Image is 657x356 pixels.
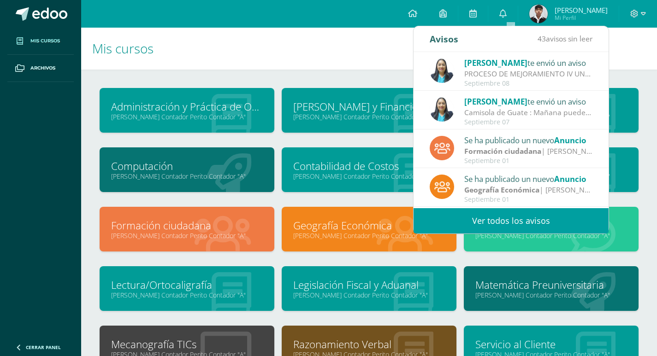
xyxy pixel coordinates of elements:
a: Administración y Práctica de Oficina [111,99,263,114]
span: Anuncio [554,135,586,146]
div: Se ha publicado un nuevo [464,173,592,185]
div: Septiembre 07 [464,118,592,126]
a: [PERSON_NAME] Contador Perito Contador "A" [293,112,445,121]
a: [PERSON_NAME] Contador Perito Contador "A" [475,291,627,299]
div: Septiembre 08 [464,80,592,88]
a: Computación [111,159,263,173]
div: Septiembre 01 [464,157,592,165]
a: [PERSON_NAME] y Financiero [293,99,445,114]
div: Se ha publicado un nuevo [464,134,592,146]
span: [PERSON_NAME] [555,6,608,15]
a: Legislación Fiscal y Aduanal [293,278,445,292]
span: [PERSON_NAME] [464,58,527,68]
strong: Formación ciudadana [464,146,541,156]
div: | [PERSON_NAME] [464,146,592,157]
a: Ver todos los avisos [414,208,609,233]
span: Mis cursos [92,40,154,57]
img: 49168807a2b8cca0ef2119beca2bd5ad.png [430,97,454,122]
span: Cerrar panel [26,344,61,350]
a: Matemática Preuniversitaria [475,278,627,292]
a: Mecanografía TICs [111,337,263,351]
span: 43 [538,34,546,44]
a: [PERSON_NAME] Contador Perito Contador "A" [111,291,263,299]
div: Avisos [430,26,458,52]
div: Camisola de Guate : Mañana pueden llegar con la playera de la selección siempre aportando su cola... [464,107,592,118]
span: Anuncio [554,174,586,184]
div: Septiembre 01 [464,196,592,204]
span: Mis cursos [30,37,60,45]
span: Archivos [30,64,55,72]
a: Formación ciudadana [111,218,263,233]
a: Lectura/Ortocaligrafía [111,278,263,292]
a: Geografía Económica [293,218,445,233]
img: 3ee4488408da3231419a6f952fd97a61.png [529,5,548,23]
a: Contabilidad de Costos [293,159,445,173]
a: [PERSON_NAME] Contador Perito Contador "A" [293,231,445,240]
a: [PERSON_NAME] Contador Perito Contador "A" [111,112,263,121]
strong: Geografía Económica [464,185,539,195]
a: [PERSON_NAME] Contador Perito Contador "A" [475,231,627,240]
a: [PERSON_NAME] Contador Perito Contador "A" [111,172,263,181]
div: te envió un aviso [464,57,592,69]
a: Mis cursos [7,28,74,55]
a: Servicio al Cliente [475,337,627,351]
span: [PERSON_NAME] [464,96,527,107]
a: Archivos [7,55,74,82]
img: 49168807a2b8cca0ef2119beca2bd5ad.png [430,58,454,83]
div: PROCESO DE MEJORAMIENTO IV UNIDAD: Bendiciones a cada uno El día de hoy estará disponible el comp... [464,69,592,79]
a: [PERSON_NAME] Contador Perito Contador "A" [111,231,263,240]
a: Razonamiento Verbal [293,337,445,351]
a: [PERSON_NAME] Contador Perito Contador "A" [293,172,445,181]
div: te envió un aviso [464,95,592,107]
a: [PERSON_NAME] Contador Perito Contador "A" [293,291,445,299]
span: Mi Perfil [555,14,608,22]
div: | [PERSON_NAME] [464,185,592,195]
span: avisos sin leer [538,34,592,44]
